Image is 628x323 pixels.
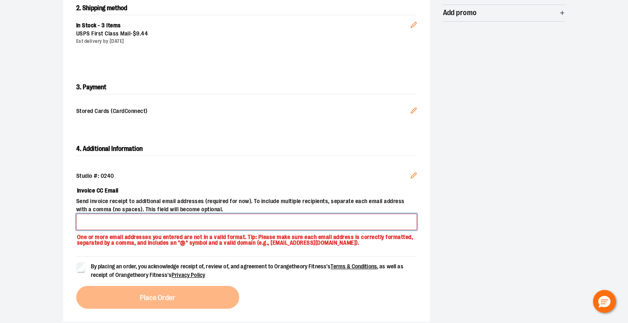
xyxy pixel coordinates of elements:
span: Add promo [443,9,477,17]
h2: 4. Additional Information [76,142,417,156]
button: Edit [404,9,423,37]
button: Hello, have a question? Let’s chat. [593,290,616,313]
span: . [140,30,141,37]
span: 44 [141,30,148,37]
span: Stored Cards (CardConnect) [76,107,410,116]
label: Invoice CC Email [76,184,417,197]
button: Edit [404,101,423,123]
a: Terms & Conditions [331,263,377,270]
button: Edit [404,166,423,188]
p: One or more email addresses you entered are not in a valid format. Tip: Please make sure each ema... [76,230,417,246]
div: Studio #: 0240 [76,172,417,180]
h2: 2. Shipping method [76,2,417,15]
div: In Stock - 3 items [76,22,410,30]
h2: 3. Payment [76,81,417,94]
a: Privacy Policy [172,272,205,278]
span: 9 [136,30,140,37]
span: Send invoice receipt to additional email addresses (required for now). To include multiple recipi... [76,197,417,214]
span: By placing an order, you acknowledge receipt of, review of, and agreement to Orangetheory Fitness... [91,263,403,278]
span: $ [133,30,137,37]
button: Add promo [443,5,565,21]
input: By placing an order, you acknowledge receipt of, review of, and agreement to Orangetheory Fitness... [76,262,86,272]
div: USPS First Class Mail - [76,30,410,38]
div: Est delivery by [DATE] [76,38,410,45]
